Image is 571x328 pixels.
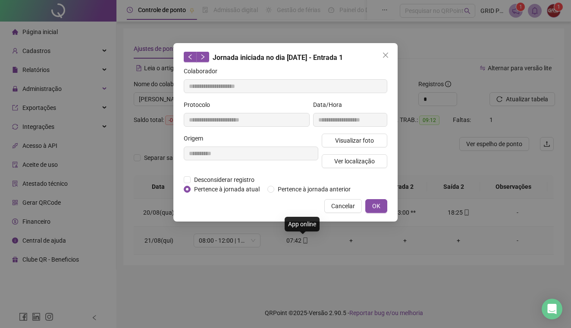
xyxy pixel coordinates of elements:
label: Data/Hora [313,100,348,109]
button: Visualizar foto [322,134,387,147]
div: App online [285,217,320,231]
span: left [187,54,193,60]
span: close [382,52,389,59]
button: Close [379,48,392,62]
span: Desconsiderar registro [191,175,258,184]
div: Open Intercom Messenger [542,299,562,319]
div: Jornada iniciada no dia [DATE] - Entrada 1 [184,52,387,63]
label: Colaborador [184,66,223,76]
button: right [196,52,209,62]
button: OK [365,199,387,213]
span: Visualizar foto [335,136,374,145]
label: Origem [184,134,209,143]
label: Protocolo [184,100,216,109]
span: OK [372,201,380,211]
button: Ver localização [322,154,387,168]
span: Cancelar [331,201,355,211]
button: left [184,52,197,62]
button: Cancelar [324,199,362,213]
span: Pertence à jornada anterior [274,184,354,194]
span: Pertence à jornada atual [191,184,263,194]
span: right [200,54,206,60]
span: Ver localização [334,156,375,166]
